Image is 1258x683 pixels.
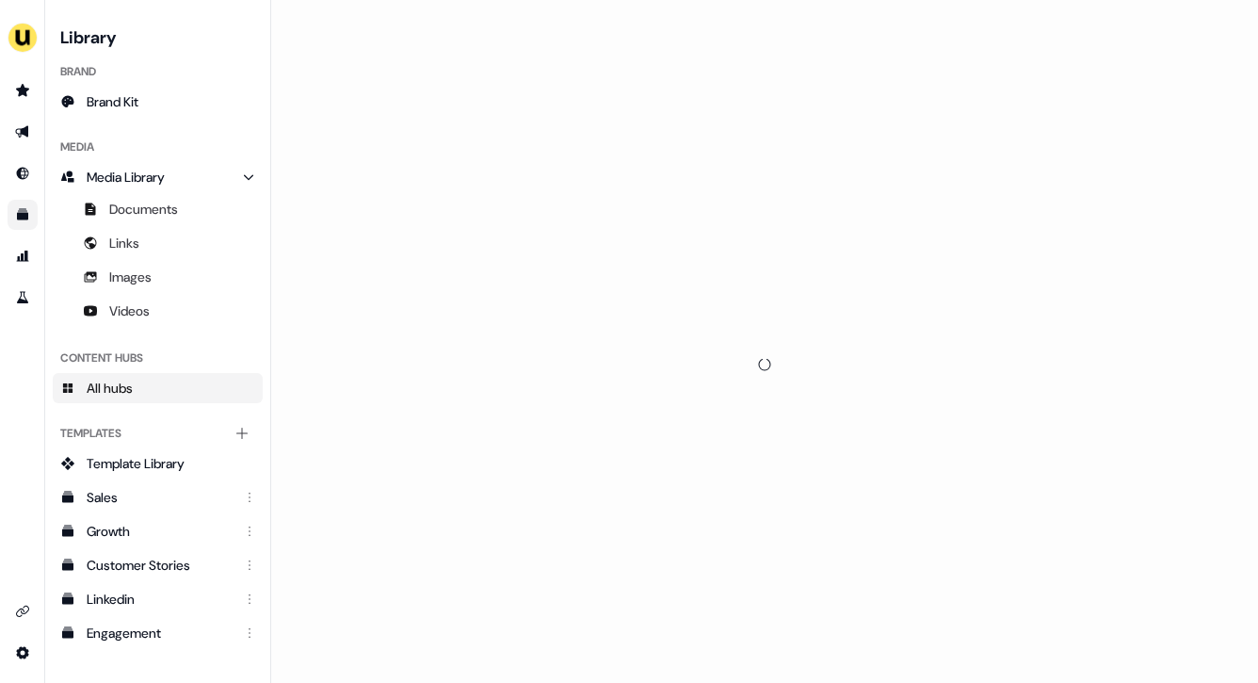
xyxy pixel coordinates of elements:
[53,228,263,258] a: Links
[109,200,178,219] span: Documents
[8,638,38,668] a: Go to integrations
[53,373,263,403] a: All hubs
[53,448,263,479] a: Template Library
[8,158,38,188] a: Go to Inbound
[87,168,165,187] span: Media Library
[53,87,263,117] a: Brand Kit
[87,522,233,541] div: Growth
[87,624,233,642] div: Engagement
[8,241,38,271] a: Go to attribution
[53,550,263,580] a: Customer Stories
[53,296,263,326] a: Videos
[109,234,139,252] span: Links
[53,23,263,49] h3: Library
[109,268,152,286] span: Images
[53,132,263,162] div: Media
[53,618,263,648] a: Engagement
[53,162,263,192] a: Media Library
[53,584,263,614] a: Linkedin
[53,482,263,512] a: Sales
[87,379,133,398] span: All hubs
[109,301,150,320] span: Videos
[53,652,263,682] a: Conversion
[8,200,38,230] a: Go to templates
[53,343,263,373] div: Content Hubs
[53,262,263,292] a: Images
[53,57,263,87] div: Brand
[87,590,233,609] div: Linkedin
[87,454,185,473] span: Template Library
[8,283,38,313] a: Go to experiments
[53,194,263,224] a: Documents
[87,92,138,111] span: Brand Kit
[87,488,233,507] div: Sales
[53,516,263,546] a: Growth
[87,556,233,575] div: Customer Stories
[8,117,38,147] a: Go to outbound experience
[8,75,38,106] a: Go to prospects
[8,596,38,626] a: Go to integrations
[53,418,263,448] div: Templates
[87,658,233,676] div: Conversion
